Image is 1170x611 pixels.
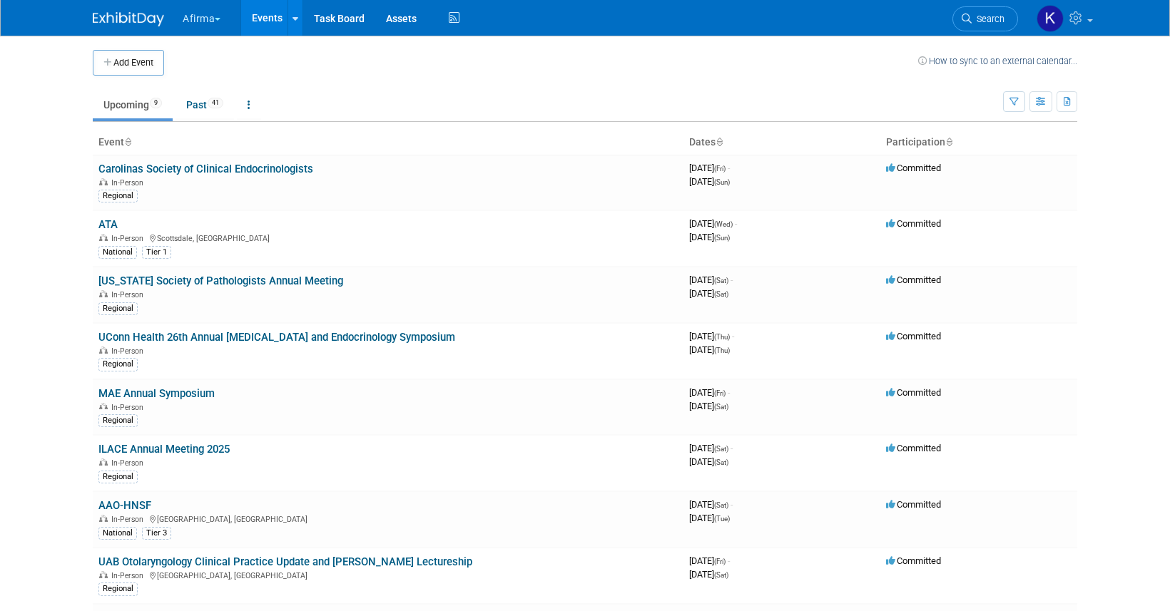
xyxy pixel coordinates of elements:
span: Search [972,14,1004,24]
span: (Sun) [714,234,730,242]
span: Committed [886,387,941,398]
span: In-Person [111,290,148,299]
img: Keirsten Davis [1037,5,1064,32]
span: (Fri) [714,558,726,565]
div: Regional [98,358,138,371]
span: (Fri) [714,389,726,397]
div: Regional [98,414,138,427]
span: - [732,331,734,342]
a: Sort by Participation Type [945,136,952,148]
a: UConn Health 26th Annual [MEDICAL_DATA] and Endocrinology Symposium [98,331,455,344]
span: [DATE] [689,499,733,510]
span: (Sat) [714,458,728,466]
a: MAE Annual Symposium [98,387,215,400]
a: AAO-HNSF [98,499,151,512]
a: Upcoming9 [93,91,173,118]
button: Add Event [93,50,164,76]
a: ILACE Annual Meeting 2025 [98,443,230,456]
div: National [98,246,137,259]
a: Sort by Start Date [716,136,723,148]
a: ATA [98,218,118,231]
span: - [728,387,730,398]
span: [DATE] [689,555,730,566]
span: - [735,218,737,229]
span: In-Person [111,178,148,188]
img: In-Person Event [99,234,108,241]
div: Regional [98,302,138,315]
span: In-Person [111,234,148,243]
span: (Tue) [714,515,730,523]
img: In-Person Event [99,346,108,354]
span: Committed [886,443,941,453]
span: In-Person [111,571,148,580]
span: (Wed) [714,220,733,228]
span: [DATE] [689,569,728,580]
span: [DATE] [689,443,733,453]
span: [DATE] [689,344,730,355]
span: (Sat) [714,501,728,509]
span: (Sat) [714,290,728,298]
span: Committed [886,499,941,510]
span: (Sat) [714,571,728,579]
span: In-Person [111,403,148,412]
a: Carolinas Society of Clinical Endocrinologists [98,163,313,175]
span: In-Person [111,346,148,356]
div: Tier 3 [142,527,171,540]
a: Search [952,6,1018,31]
span: - [728,163,730,173]
span: Committed [886,274,941,285]
img: In-Person Event [99,571,108,578]
span: [DATE] [689,274,733,285]
span: (Fri) [714,165,726,173]
span: (Sat) [714,277,728,284]
span: [DATE] [689,331,734,342]
div: National [98,527,137,540]
span: Committed [886,163,941,173]
img: In-Person Event [99,290,108,297]
a: [US_STATE] Society of Pathologists Annual Meeting [98,274,343,287]
span: In-Person [111,515,148,524]
span: [DATE] [689,387,730,398]
th: Event [93,130,683,155]
span: 41 [208,98,223,108]
img: In-Person Event [99,515,108,522]
span: (Sat) [714,403,728,411]
div: Tier 1 [142,246,171,259]
div: [GEOGRAPHIC_DATA], [GEOGRAPHIC_DATA] [98,569,678,580]
span: - [731,443,733,453]
span: Committed [886,555,941,566]
span: In-Person [111,458,148,468]
th: Participation [880,130,1077,155]
span: - [731,499,733,510]
span: [DATE] [689,218,737,229]
span: Committed [886,218,941,229]
a: How to sync to an external calendar... [918,56,1077,66]
span: 9 [150,98,162,108]
span: - [728,555,730,566]
a: Sort by Event Name [124,136,131,148]
span: - [731,274,733,285]
span: [DATE] [689,288,728,299]
span: (Thu) [714,346,730,354]
span: [DATE] [689,163,730,173]
span: (Thu) [714,333,730,341]
span: [DATE] [689,232,730,242]
img: In-Person Event [99,458,108,466]
span: [DATE] [689,176,730,187]
a: UAB Otolaryngology Clinical Practice Update and [PERSON_NAME] Lectureship [98,555,472,568]
div: Regional [98,582,138,595]
img: In-Person Event [99,178,108,185]
div: Scottsdale, [GEOGRAPHIC_DATA] [98,232,678,243]
a: Past41 [175,91,234,118]
img: In-Person Event [99,403,108,410]
div: Regional [98,471,138,483]
span: Committed [886,331,941,342]
span: (Sat) [714,445,728,453]
div: Regional [98,190,138,202]
span: [DATE] [689,456,728,467]
span: [DATE] [689,513,730,523]
span: (Sun) [714,178,730,186]
span: [DATE] [689,401,728,411]
div: [GEOGRAPHIC_DATA], [GEOGRAPHIC_DATA] [98,513,678,524]
img: ExhibitDay [93,12,164,26]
